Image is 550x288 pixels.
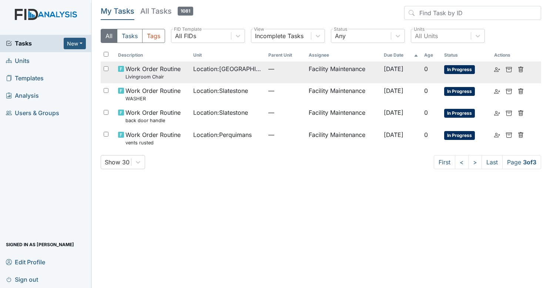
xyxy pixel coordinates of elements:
span: Sign out [6,274,38,285]
a: Delete [518,86,524,95]
div: Incomplete Tasks [255,31,303,40]
th: Assignee [306,49,381,61]
span: Page [502,155,541,169]
strong: 3 of 3 [523,158,536,166]
span: 1081 [178,7,193,16]
span: Edit Profile [6,256,45,268]
span: Location : Slatestone [193,86,248,95]
nav: task-pagination [434,155,541,169]
div: All FIDs [175,31,196,40]
small: Livingroom Chair [125,73,181,80]
span: Work Order Routine Livingroom Chair [125,64,181,80]
th: Toggle SortBy [381,49,422,61]
span: Location : Perquimans [193,130,252,139]
span: [DATE] [384,131,403,138]
td: Facility Maintenance [306,105,381,127]
span: Work Order Routine vents rusted [125,130,181,146]
input: Toggle All Rows Selected [104,52,108,57]
h5: My Tasks [101,6,134,16]
div: All Units [415,31,438,40]
div: Any [335,31,346,40]
a: Archive [506,130,512,139]
span: [DATE] [384,109,403,116]
td: Facility Maintenance [306,127,381,149]
small: WASHER [125,95,181,102]
span: Location : Slatestone [193,108,248,117]
th: Toggle SortBy [441,49,491,61]
span: Location : [GEOGRAPHIC_DATA] [193,64,262,73]
input: Find Task by ID [404,6,541,20]
span: [DATE] [384,87,403,94]
span: Analysis [6,90,39,101]
td: Facility Maintenance [306,61,381,83]
span: 0 [424,131,428,138]
span: In Progress [444,87,475,96]
small: vents rusted [125,139,181,146]
a: Archive [506,64,512,73]
span: [DATE] [384,65,403,73]
a: Last [482,155,503,169]
span: Users & Groups [6,107,59,119]
th: Toggle SortBy [265,49,305,61]
th: Toggle SortBy [115,49,190,61]
span: Units [6,55,30,67]
span: — [268,86,302,95]
button: Tasks [117,29,142,43]
span: Work Order Routine WASHER [125,86,181,102]
h5: All Tasks [140,6,193,16]
span: In Progress [444,65,475,74]
small: back door handle [125,117,181,124]
th: Toggle SortBy [421,49,441,61]
a: Delete [518,130,524,139]
td: Facility Maintenance [306,83,381,105]
span: In Progress [444,109,475,118]
div: Show 30 [105,158,130,167]
span: — [268,64,302,73]
span: 0 [424,65,428,73]
a: > [468,155,482,169]
span: 0 [424,87,428,94]
th: Actions [491,49,528,61]
span: 0 [424,109,428,116]
span: Signed in as [PERSON_NAME] [6,239,74,250]
span: Templates [6,73,44,84]
span: In Progress [444,131,475,140]
button: Tags [142,29,165,43]
a: < [455,155,469,169]
button: New [64,38,86,49]
a: Delete [518,64,524,73]
a: Archive [506,86,512,95]
span: — [268,130,302,139]
th: Toggle SortBy [190,49,265,61]
a: Archive [506,108,512,117]
a: Tasks [6,39,64,48]
a: Delete [518,108,524,117]
span: Work Order Routine back door handle [125,108,181,124]
a: First [434,155,455,169]
button: All [101,29,117,43]
div: Type filter [101,29,165,43]
span: — [268,108,302,117]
